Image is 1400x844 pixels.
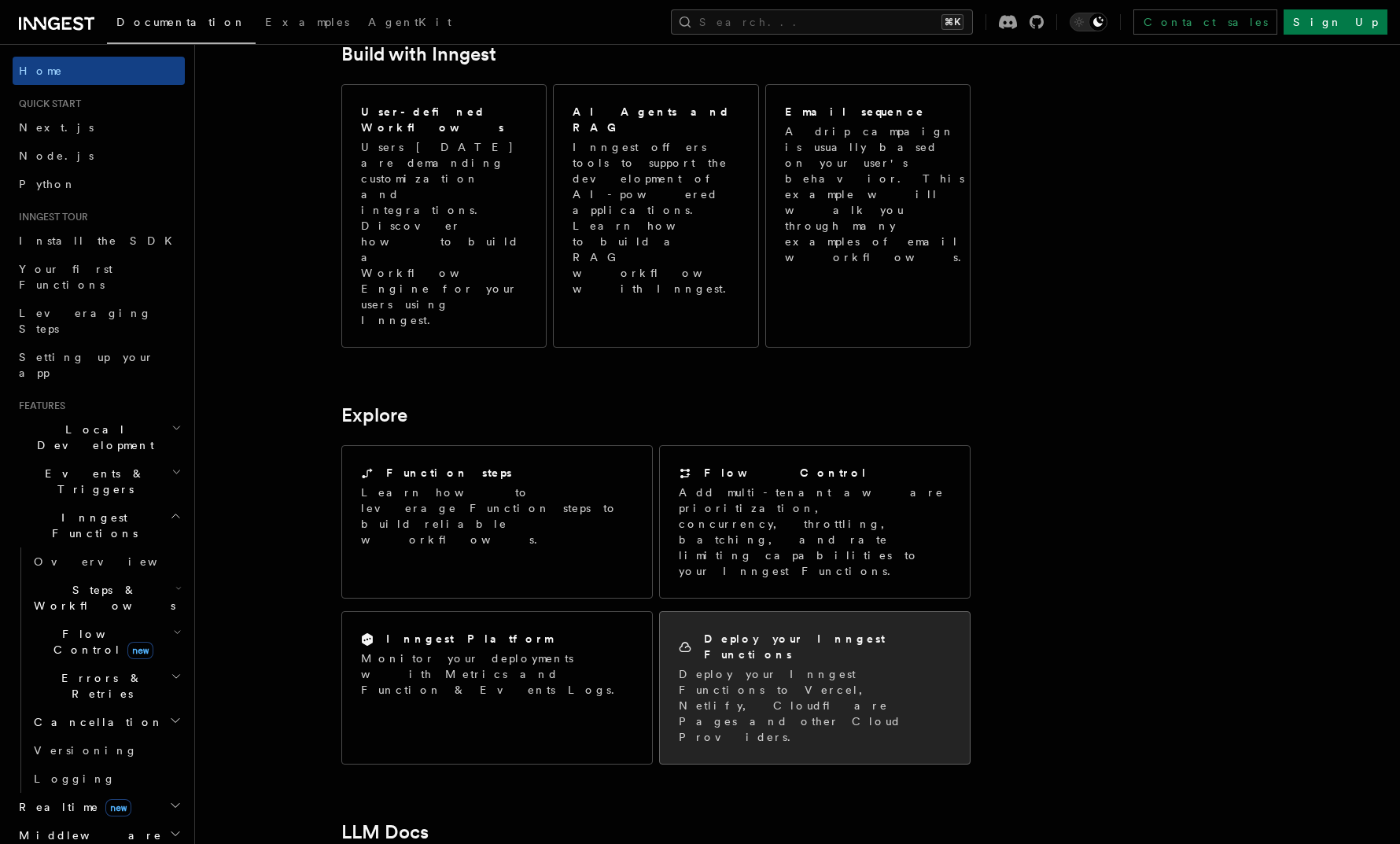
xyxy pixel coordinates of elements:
[13,827,162,843] span: Middleware
[13,459,185,503] button: Events & Triggers
[13,510,170,541] span: Inngest Functions
[573,104,741,135] h2: AI Agents and RAG
[13,142,185,170] a: Node.js
[13,503,185,547] button: Inngest Functions
[28,620,185,664] button: Flow Controlnew
[659,445,971,599] a: Flow ControlAdd multi-tenant aware prioritization, concurrency, throttling, batching, and rate li...
[265,16,349,28] span: Examples
[368,16,451,28] span: AgentKit
[13,415,185,459] button: Local Development
[105,799,131,816] span: new
[553,84,758,348] a: AI Agents and RAGInngest offers tools to support the development of AI-powered applications. Lear...
[28,714,164,730] span: Cancellation
[13,799,131,815] span: Realtime
[13,793,185,821] button: Realtimenew
[28,765,185,793] a: Logging
[13,343,185,387] a: Setting up your app
[341,84,547,348] a: User-defined WorkflowsUsers [DATE] are demanding customization and integrations. Discover how to ...
[13,466,171,497] span: Events & Triggers
[941,14,963,30] kbd: ⌘K
[19,121,94,134] span: Next.js
[28,736,185,765] a: Versioning
[386,465,512,481] h2: Function steps
[28,576,185,620] button: Steps & Workflows
[361,104,527,135] h2: User-defined Workflows
[19,63,63,79] span: Home
[341,43,496,65] a: Build with Inngest
[13,299,185,343] a: Leveraging Steps
[107,5,256,44] a: Documentation
[679,666,951,745] p: Deploy your Inngest Functions to Vercel, Netlify, Cloudflare Pages and other Cloud Providers.
[256,5,359,42] a: Examples
[679,485,951,579] p: Add multi-tenant aware prioritization, concurrency, throttling, batching, and rate limiting capab...
[28,547,185,576] a: Overview
[19,351,154,379] span: Setting up your app
[19,234,182,247] span: Install the SDK
[28,582,175,614] span: Steps & Workflows
[785,123,971,265] p: A drip campaign is usually based on your user's behavior. This example will walk you through many...
[386,631,553,647] h2: Inngest Platform
[13,98,81,110] span: Quick start
[34,744,138,757] span: Versioning
[116,16,246,28] span: Documentation
[785,104,925,120] h2: Email sequence
[13,211,88,223] span: Inngest tour
[659,611,971,765] a: Deploy your Inngest FunctionsDeploy your Inngest Functions to Vercel, Netlify, Cloudflare Pages a...
[1133,9,1277,35] a: Contact sales
[13,57,185,85] a: Home
[671,9,973,35] button: Search...⌘K
[361,139,527,328] p: Users [DATE] are demanding customization and integrations. Discover how to build a Workflow Engin...
[573,139,741,297] p: Inngest offers tools to support the development of AI-powered applications. Learn how to build a ...
[359,5,461,42] a: AgentKit
[19,178,76,190] span: Python
[19,307,152,335] span: Leveraging Steps
[34,555,196,568] span: Overview
[19,149,94,162] span: Node.js
[13,422,171,453] span: Local Development
[1284,9,1387,35] a: Sign Up
[19,263,112,291] span: Your first Functions
[28,708,185,736] button: Cancellation
[341,821,429,843] a: LLM Docs
[704,631,951,662] h2: Deploy your Inngest Functions
[13,547,185,793] div: Inngest Functions
[127,642,153,659] span: new
[13,170,185,198] a: Python
[28,670,171,702] span: Errors & Retries
[361,651,633,698] p: Monitor your deployments with Metrics and Function & Events Logs.
[13,113,185,142] a: Next.js
[1070,13,1107,31] button: Toggle dark mode
[704,465,868,481] h2: Flow Control
[28,626,173,658] span: Flow Control
[341,611,653,765] a: Inngest PlatformMonitor your deployments with Metrics and Function & Events Logs.
[28,664,185,708] button: Errors & Retries
[361,485,633,547] p: Learn how to leverage Function steps to build reliable workflows.
[13,227,185,255] a: Install the SDK
[13,400,65,412] span: Features
[341,404,407,426] a: Explore
[341,445,653,599] a: Function stepsLearn how to leverage Function steps to build reliable workflows.
[13,255,185,299] a: Your first Functions
[765,84,971,348] a: Email sequenceA drip campaign is usually based on your user's behavior. This example will walk yo...
[34,772,116,785] span: Logging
